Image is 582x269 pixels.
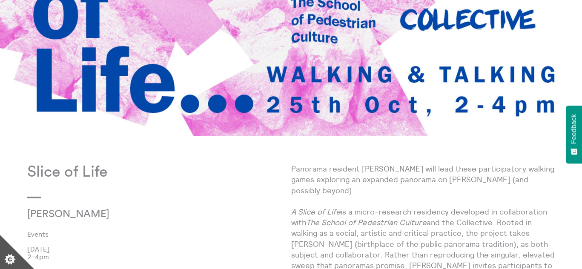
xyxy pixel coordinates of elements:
em: A Slice of Life [291,207,341,217]
button: Feedback - Show survey [566,106,582,163]
em: The School of Pedestrian Culture [306,217,427,227]
p: 2-4pm [27,253,291,260]
p: [PERSON_NAME] [27,209,203,220]
p: Slice of Life [27,163,291,181]
p: [DATE] [27,245,291,253]
a: Events [27,230,278,238]
span: Feedback [570,114,578,144]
